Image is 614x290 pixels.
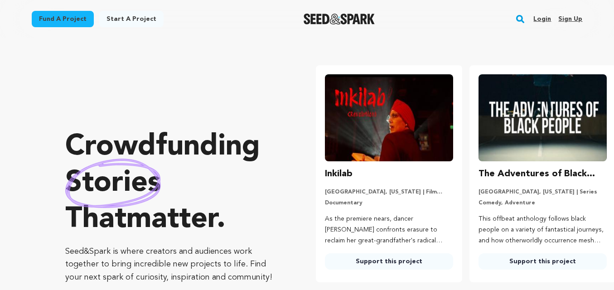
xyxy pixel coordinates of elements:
[65,245,280,284] p: Seed&Spark is where creators and audiences work together to bring incredible new projects to life...
[325,199,453,207] p: Documentary
[479,253,607,270] a: Support this project
[325,214,453,246] p: As the premiere nears, dancer [PERSON_NAME] confronts erasure to reclaim her great-grandfather's ...
[479,199,607,207] p: Comedy, Adventure
[479,74,607,161] img: The Adventures of Black People image
[32,11,94,27] a: Fund a project
[126,205,217,234] span: matter
[325,253,453,270] a: Support this project
[479,167,607,181] h3: The Adventures of Black People
[533,12,551,26] a: Login
[99,11,164,27] a: Start a project
[304,14,375,24] img: Seed&Spark Logo Dark Mode
[325,74,453,161] img: Inkilab image
[325,188,453,196] p: [GEOGRAPHIC_DATA], [US_STATE] | Film Feature
[65,129,280,238] p: Crowdfunding that .
[65,159,161,208] img: hand sketched image
[479,214,607,246] p: This offbeat anthology follows black people on a variety of fantastical journeys, and how otherwo...
[479,188,607,196] p: [GEOGRAPHIC_DATA], [US_STATE] | Series
[558,12,582,26] a: Sign up
[304,14,375,24] a: Seed&Spark Homepage
[325,167,353,181] h3: Inkilab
